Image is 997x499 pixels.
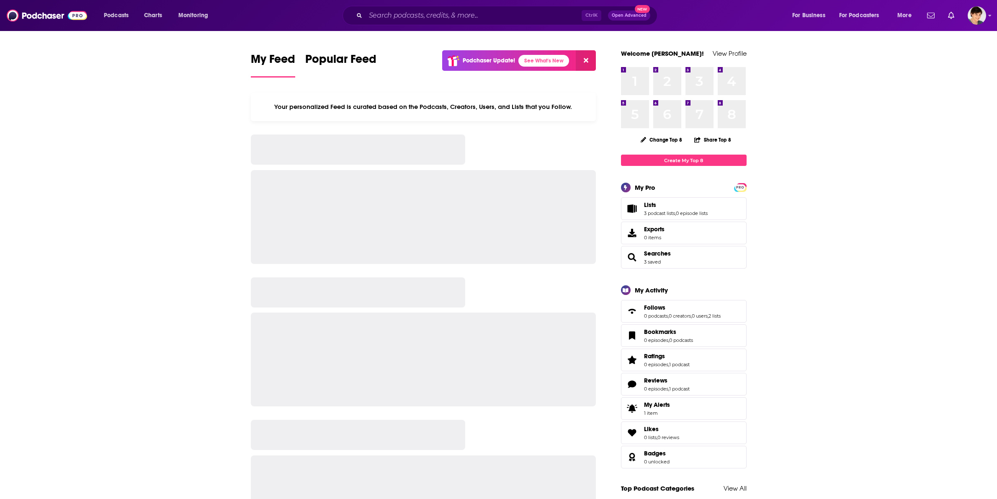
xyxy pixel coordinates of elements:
[621,155,747,166] a: Create My Top 8
[839,10,879,21] span: For Podcasters
[692,313,708,319] a: 0 users
[635,286,668,294] div: My Activity
[624,451,641,463] a: Badges
[668,386,669,392] span: ,
[968,6,986,25] button: Show profile menu
[735,184,745,191] span: PRO
[945,8,958,23] a: Show notifications dropdown
[621,300,747,323] span: Follows
[621,222,747,244] a: Exports
[834,9,891,22] button: open menu
[621,324,747,347] span: Bookmarks
[657,434,679,440] a: 0 reviews
[644,210,675,216] a: 3 podcast lists
[624,203,641,215] a: Lists
[644,328,693,336] a: Bookmarks
[305,52,376,71] span: Popular Feed
[644,450,670,457] a: Badges
[644,304,721,311] a: Follows
[644,401,670,409] span: My Alerts
[644,328,676,336] span: Bookmarks
[624,330,641,341] a: Bookmarks
[668,337,669,343] span: ,
[676,210,708,216] a: 0 episode lists
[608,10,650,21] button: Open AdvancedNew
[644,425,659,433] span: Likes
[621,197,747,220] span: Lists
[669,362,690,367] a: 1 podcast
[624,403,641,414] span: My Alerts
[251,93,596,121] div: Your personalized Feed is curated based on the Podcasts, Creators, Users, and Lists that you Follow.
[624,354,641,366] a: Ratings
[582,10,601,21] span: Ctrl K
[644,459,670,465] a: 0 unlocked
[7,8,87,23] img: Podchaser - Follow, Share and Rate Podcasts
[792,10,825,21] span: For Business
[635,5,650,13] span: New
[891,9,922,22] button: open menu
[708,313,708,319] span: ,
[968,6,986,25] span: Logged in as bethwouldknow
[644,434,657,440] a: 0 lists
[644,425,679,433] a: Likes
[644,313,668,319] a: 0 podcasts
[644,362,668,367] a: 0 episodes
[669,337,693,343] a: 0 podcasts
[621,484,694,492] a: Top Podcast Categories
[518,55,569,67] a: See What's New
[644,450,666,457] span: Badges
[668,313,669,319] span: ,
[178,10,208,21] span: Monitoring
[104,10,129,21] span: Podcasts
[644,410,670,416] span: 1 item
[644,225,665,233] span: Exports
[657,434,657,440] span: ,
[305,52,376,78] a: Popular Feed
[786,9,836,22] button: open menu
[644,352,690,360] a: Ratings
[644,250,671,257] a: Searches
[669,313,691,319] a: 0 creators
[644,337,668,343] a: 0 episodes
[621,446,747,468] span: Badges
[624,378,641,390] a: Reviews
[144,10,162,21] span: Charts
[644,304,665,311] span: Follows
[724,484,747,492] a: View All
[968,6,986,25] img: User Profile
[644,201,656,209] span: Lists
[621,49,704,57] a: Welcome [PERSON_NAME]!
[621,349,747,371] span: Ratings
[644,259,661,265] a: 3 saved
[735,184,745,190] a: PRO
[621,421,747,444] span: Likes
[669,386,690,392] a: 1 podcast
[139,9,167,22] a: Charts
[668,362,669,367] span: ,
[644,352,665,360] span: Ratings
[644,377,667,384] span: Reviews
[644,377,690,384] a: Reviews
[98,9,139,22] button: open menu
[621,397,747,420] a: My Alerts
[924,8,938,23] a: Show notifications dropdown
[612,13,647,18] span: Open Advanced
[897,10,912,21] span: More
[624,251,641,263] a: Searches
[251,52,295,78] a: My Feed
[621,373,747,396] span: Reviews
[624,227,641,239] span: Exports
[644,386,668,392] a: 0 episodes
[636,134,688,145] button: Change Top 8
[624,305,641,317] a: Follows
[173,9,219,22] button: open menu
[463,57,515,64] p: Podchaser Update!
[694,132,732,148] button: Share Top 8
[251,52,295,71] span: My Feed
[635,184,655,191] div: My Pro
[644,235,665,240] span: 0 items
[713,49,747,57] a: View Profile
